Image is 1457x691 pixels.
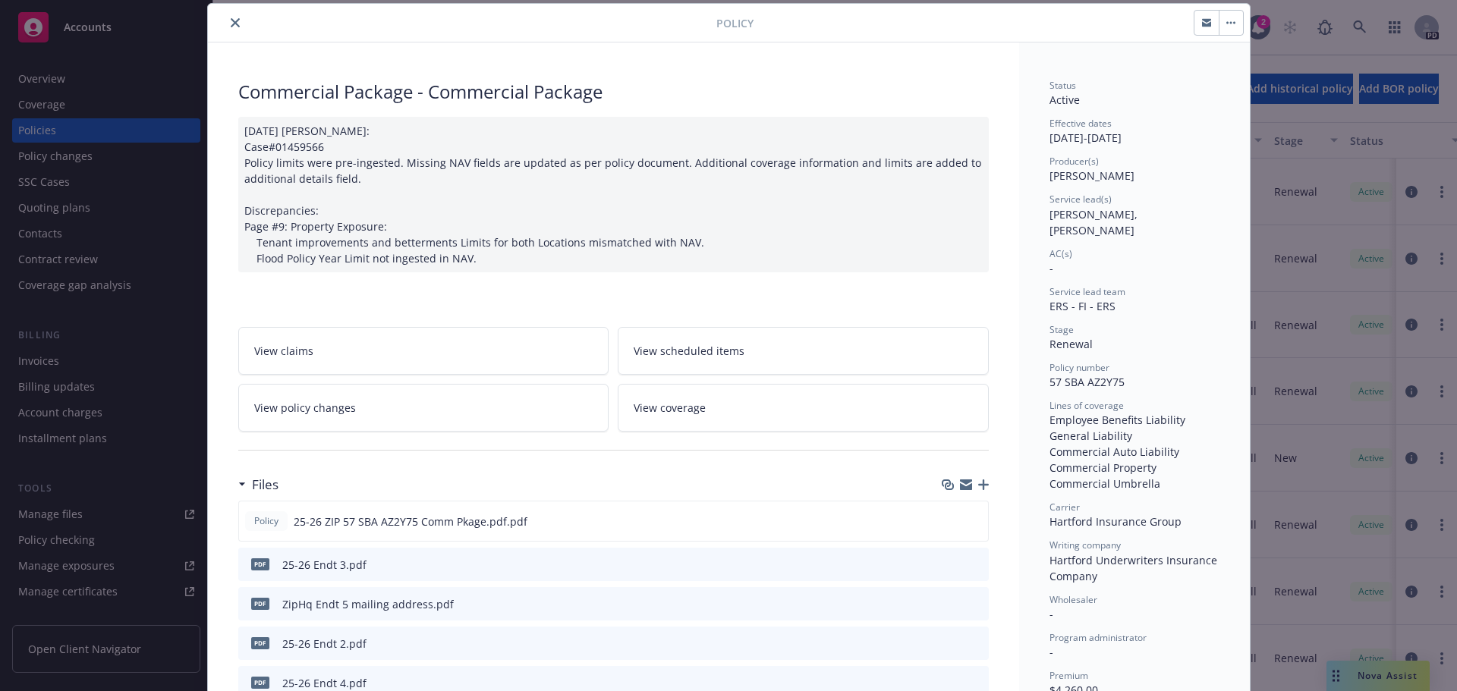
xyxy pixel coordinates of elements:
[969,596,983,612] button: preview file
[251,677,269,688] span: pdf
[969,557,983,573] button: preview file
[1049,631,1147,644] span: Program administrator
[1049,193,1112,206] span: Service lead(s)
[1049,93,1080,107] span: Active
[226,14,244,32] button: close
[945,675,957,691] button: download file
[1049,501,1080,514] span: Carrier
[282,675,367,691] div: 25-26 Endt 4.pdf
[1049,79,1076,92] span: Status
[1049,337,1093,351] span: Renewal
[251,598,269,609] span: pdf
[1049,539,1121,551] span: Writing company
[252,475,278,495] h3: Files
[944,514,956,529] button: download file
[1049,285,1125,298] span: Service lead team
[282,557,367,573] div: 25-26 Endt 3.pdf
[294,514,527,529] span: 25-26 ZIP 57 SBA AZ2Y75 Comm Pkage.pdf.pdf
[716,15,754,31] span: Policy
[1049,669,1088,682] span: Premium
[968,514,982,529] button: preview file
[282,636,367,652] div: 25-26 Endt 2.pdf
[969,636,983,652] button: preview file
[618,327,989,375] a: View scheduled items
[254,400,356,416] span: View policy changes
[238,475,278,495] div: Files
[251,558,269,570] span: pdf
[1049,645,1053,659] span: -
[1049,155,1099,168] span: Producer(s)
[945,557,957,573] button: download file
[1049,375,1125,389] span: 57 SBA AZ2Y75
[1049,593,1097,606] span: Wholesaler
[945,636,957,652] button: download file
[238,79,989,105] div: Commercial Package - Commercial Package
[945,596,957,612] button: download file
[238,117,989,272] div: [DATE] [PERSON_NAME]: Case#01459566 Policy limits were pre-ingested. Missing NAV fields are updat...
[282,596,454,612] div: ZipHq Endt 5 mailing address.pdf
[1049,553,1220,583] span: Hartford Underwriters Insurance Company
[1049,460,1219,476] div: Commercial Property
[618,384,989,432] a: View coverage
[238,327,609,375] a: View claims
[1049,207,1141,237] span: [PERSON_NAME], [PERSON_NAME]
[1049,399,1124,412] span: Lines of coverage
[1049,299,1116,313] span: ERS - FI - ERS
[1049,412,1219,428] div: Employee Benefits Liability
[1049,361,1109,374] span: Policy number
[1049,117,1219,146] div: [DATE] - [DATE]
[969,675,983,691] button: preview file
[1049,444,1219,460] div: Commercial Auto Liability
[254,343,313,359] span: View claims
[238,384,609,432] a: View policy changes
[1049,247,1072,260] span: AC(s)
[1049,428,1219,444] div: General Liability
[1049,168,1134,183] span: [PERSON_NAME]
[1049,476,1219,492] div: Commercial Umbrella
[634,343,744,359] span: View scheduled items
[1049,514,1182,529] span: Hartford Insurance Group
[1049,607,1053,621] span: -
[1049,261,1053,275] span: -
[251,514,282,528] span: Policy
[251,637,269,649] span: pdf
[1049,323,1074,336] span: Stage
[634,400,706,416] span: View coverage
[1049,117,1112,130] span: Effective dates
